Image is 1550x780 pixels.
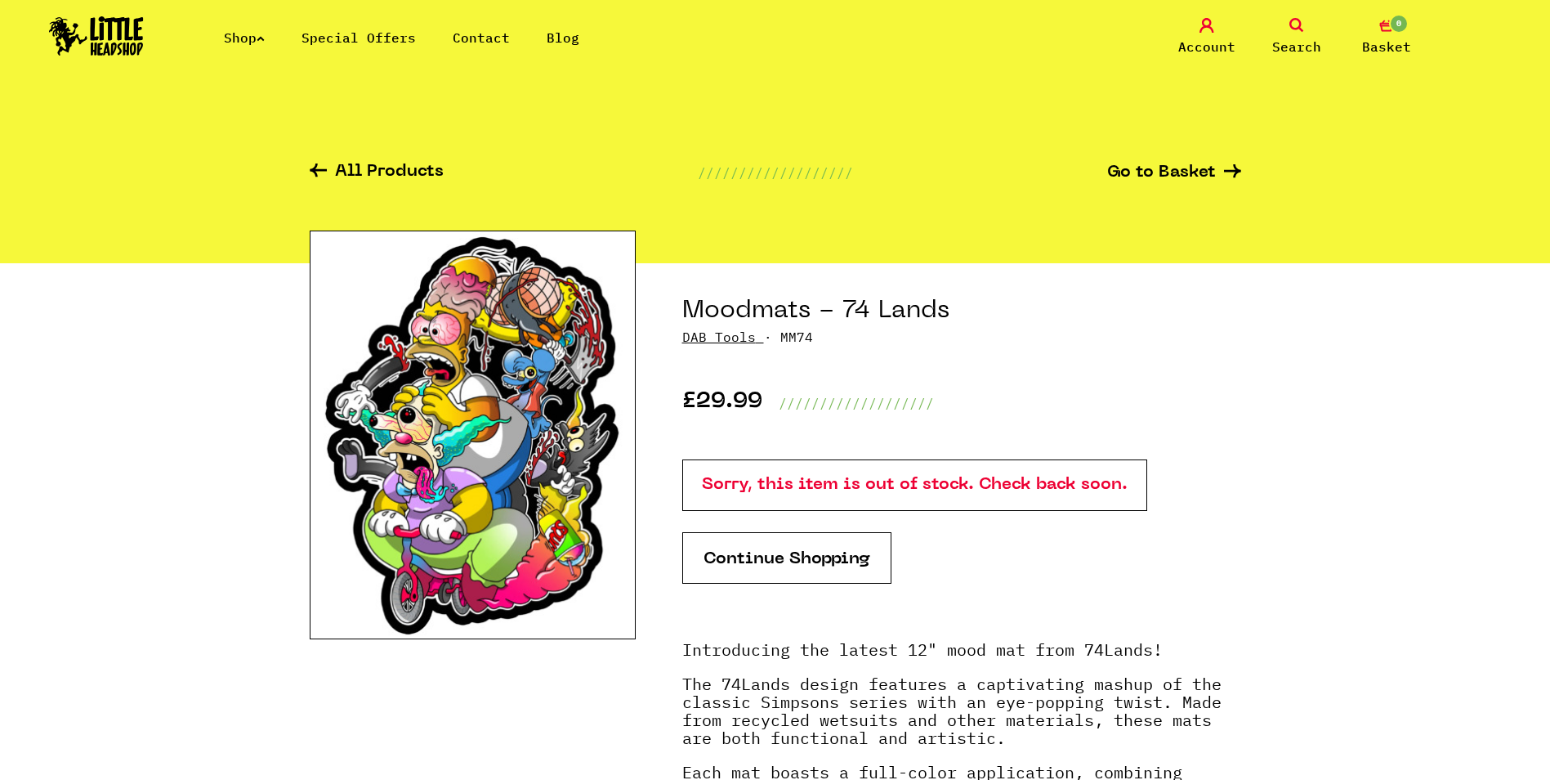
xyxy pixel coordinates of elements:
[698,163,853,182] p: ///////////////////
[1178,37,1235,56] span: Account
[453,29,510,46] a: Contact
[682,327,1241,347] p: · MM74
[682,459,1147,511] p: Sorry, this item is out of stock. Check back soon.
[1272,37,1321,56] span: Search
[49,16,144,56] img: Little Head Shop Logo
[682,329,756,345] a: DAB Tools
[682,673,1222,749] strong: The 74Lands design features a captivating mashup of the classic Simpsons series with an eye-poppi...
[779,393,934,413] p: ///////////////////
[1389,14,1409,34] span: 0
[682,639,1163,661] strong: Introducing the latest 12" mood mat from 74Lands!
[302,29,416,46] a: Special Offers
[1107,164,1241,182] a: Go to Basket
[310,164,444,182] a: All Products
[682,532,891,584] a: Continue Shopping
[224,29,265,46] a: Shop
[547,29,579,46] a: Blog
[1346,18,1427,56] a: 0 Basket
[682,296,1241,327] h1: Moodmats - 74 Lands
[1362,37,1411,56] span: Basket
[682,393,762,413] p: £29.99
[310,231,636,639] img: Moodmats - 74 Lands
[1256,18,1338,56] a: Search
